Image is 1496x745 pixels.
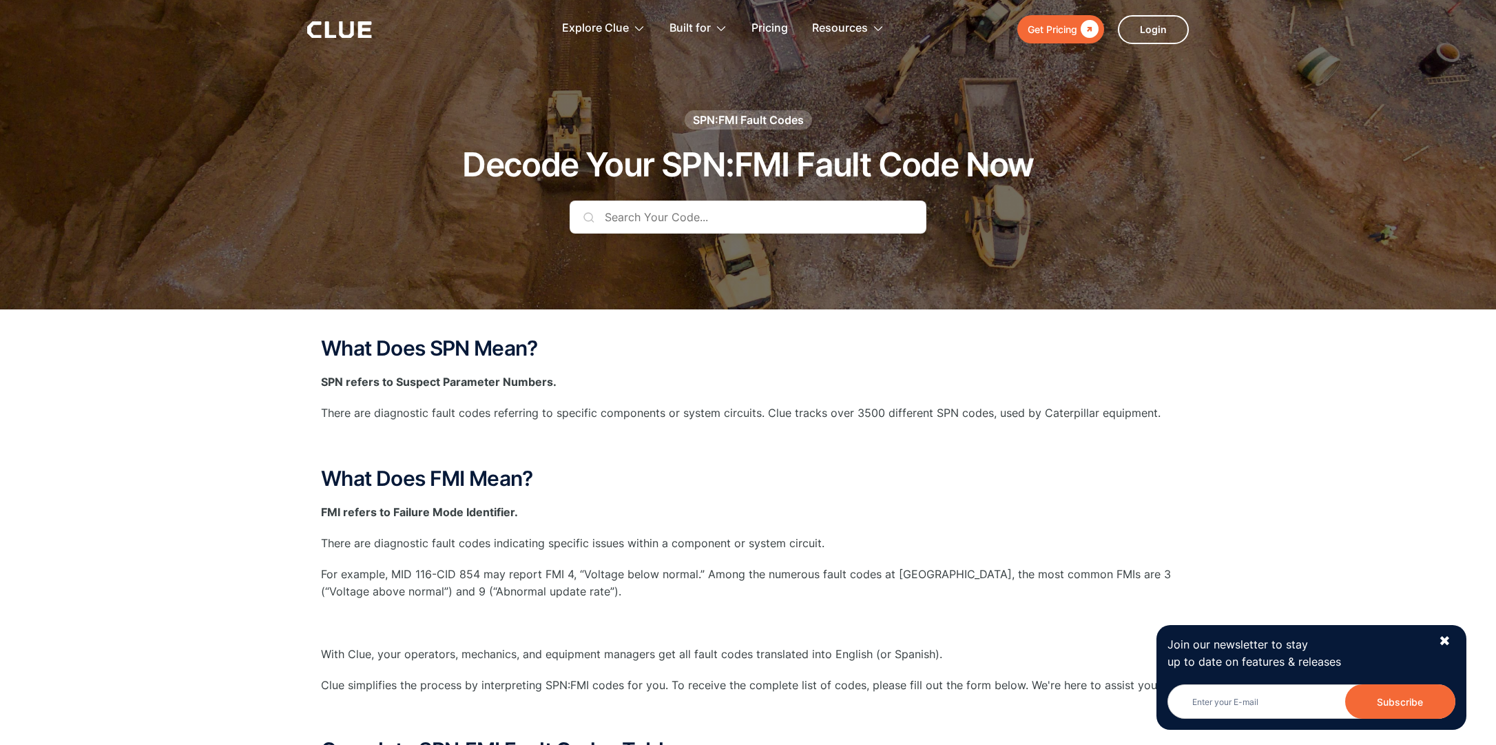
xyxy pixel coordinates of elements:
[1017,15,1104,43] a: Get Pricing
[812,7,868,50] div: Resources
[1167,684,1455,719] input: Enter your E-mail
[1028,21,1077,38] div: Get Pricing
[1345,684,1455,719] input: Subscribe
[562,7,645,50] div: Explore Clue
[321,505,518,519] strong: FMI refers to Failure Mode Identifier.
[1077,21,1099,38] div: 
[321,646,1175,663] p: With Clue, your operators, mechanics, and equipment managers get all fault codes translated into ...
[321,615,1175,632] p: ‍
[321,405,1175,422] p: There are diagnostic fault codes referring to specific components or system circuits. Clue tracks...
[321,436,1175,453] p: ‍
[1118,15,1189,44] a: Login
[570,201,926,234] input: Search Your Code...
[321,677,1175,694] p: Clue simplifies the process by interpreting SPN:FMI codes for you. To receive the complete list o...
[462,147,1034,183] h1: Decode Your SPN:FMI Fault Code Now
[669,7,711,50] div: Built for
[321,535,1175,552] p: There are diagnostic fault codes indicating specific issues within a component or system circuit.
[321,337,1175,360] h2: What Does SPN Mean?
[1167,636,1426,671] p: Join our newsletter to stay up to date on features & releases
[1167,684,1455,719] form: Newsletter
[321,467,1175,490] h2: What Does FMI Mean?
[669,7,727,50] div: Built for
[562,7,629,50] div: Explore Clue
[751,7,788,50] a: Pricing
[321,708,1175,725] p: ‍
[693,112,804,127] div: SPN:FMI Fault Codes
[321,566,1175,600] p: For example, MID 116-CID 854 may report FMI 4, “Voltage below normal.” Among the numerous fault c...
[321,375,557,389] strong: SPN refers to Suspect Parameter Numbers.
[1439,633,1451,650] div: ✖
[812,7,884,50] div: Resources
